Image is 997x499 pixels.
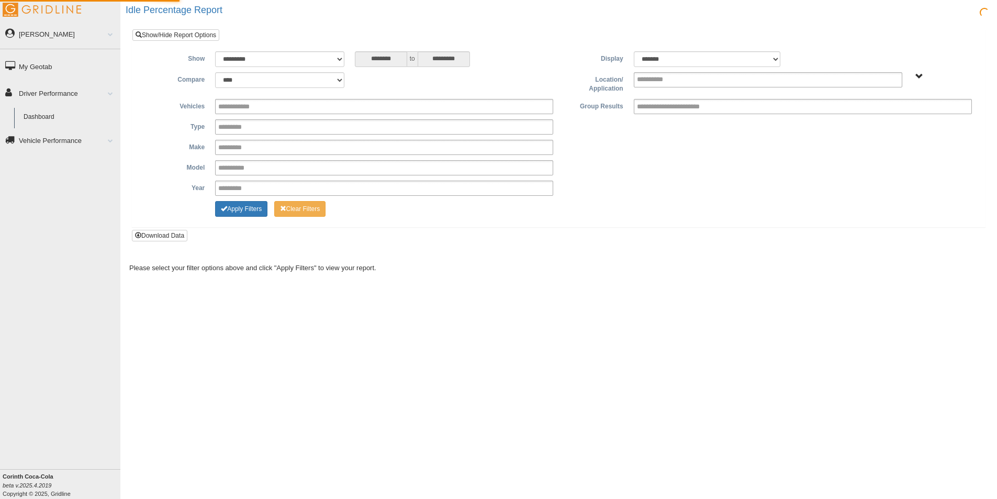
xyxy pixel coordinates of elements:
span: Please select your filter options above and click "Apply Filters" to view your report. [129,264,376,272]
label: Compare [140,72,210,85]
label: Type [140,119,210,132]
label: Location/ Application [558,72,628,94]
a: Driver Scorecard [19,127,120,146]
label: Year [140,181,210,193]
div: Copyright © 2025, Gridline [3,472,120,498]
label: Show [140,51,210,64]
span: to [407,51,418,67]
a: Dashboard [19,108,120,127]
a: Show/Hide Report Options [132,29,219,41]
img: Gridline [3,3,81,17]
b: Corinth Coca-Cola [3,473,53,480]
label: Model [140,160,210,173]
button: Change Filter Options [215,201,267,217]
button: Change Filter Options [274,201,326,217]
label: Make [140,140,210,152]
i: beta v.2025.4.2019 [3,482,51,489]
label: Vehicles [140,99,210,112]
h2: Idle Percentage Report [126,5,997,16]
label: Group Results [558,99,628,112]
button: Download Data [132,230,187,241]
label: Display [558,51,628,64]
